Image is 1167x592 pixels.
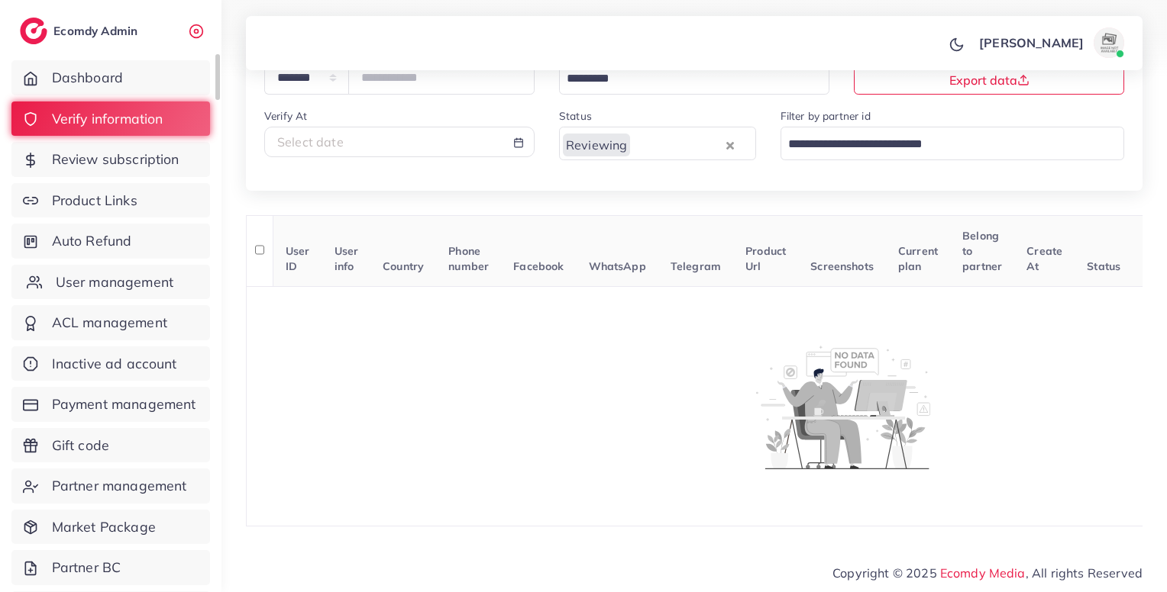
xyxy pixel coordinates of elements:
[561,67,810,91] input: Search for option
[949,72,1030,88] span: Export data
[940,565,1026,581] a: Ecomdy Media
[52,354,177,374] span: Inactive ad account
[277,134,344,150] span: Select date
[286,244,310,273] span: User ID
[56,272,173,292] span: User management
[52,436,109,455] span: Gift code
[589,259,646,273] span: WhatsApp
[20,18,47,44] img: logo
[448,244,489,273] span: Phone number
[264,108,307,124] label: Verify At
[745,244,786,273] span: Product Url
[11,510,210,545] a: Market Package
[11,346,210,381] a: Inactive ad account
[52,517,156,537] span: Market Package
[52,109,163,129] span: Verify information
[335,244,359,273] span: User info
[971,27,1130,58] a: [PERSON_NAME]avatar
[11,468,210,504] a: Partner management
[559,108,592,124] label: Status
[11,265,210,300] a: User management
[832,564,1143,582] span: Copyright © 2025
[979,34,1084,52] p: [PERSON_NAME]
[20,18,141,44] a: logoEcomdy Admin
[783,133,1105,156] input: Search for option
[854,64,1124,95] button: Export data
[11,305,210,340] a: ACL management
[632,133,722,156] input: Search for option
[1087,259,1120,273] span: Status
[11,183,210,218] a: Product Links
[962,229,1002,274] span: Belong to partner
[563,134,630,156] span: Reviewing
[52,231,132,251] span: Auto Refund
[52,476,187,496] span: Partner management
[11,60,210,95] a: Dashboard
[52,68,123,88] span: Dashboard
[898,244,938,273] span: Current plan
[383,259,424,273] span: Country
[11,142,210,177] a: Review subscription
[781,127,1125,159] div: Search for option
[513,259,564,273] span: Facebook
[11,428,210,463] a: Gift code
[52,313,167,333] span: ACL management
[781,108,871,124] label: Filter by partner id
[1026,564,1143,582] span: , All rights Reserved
[52,394,196,414] span: Payment management
[52,150,179,169] span: Review subscription
[11,101,210,137] a: Verify information
[11,550,210,585] a: Partner BC
[810,259,874,273] span: Screenshots
[11,224,210,259] a: Auto Refund
[726,136,734,153] button: Clear Selected
[11,387,210,422] a: Payment management
[756,344,930,469] img: No account
[53,24,141,38] h2: Ecomdy Admin
[1094,27,1124,58] img: avatar
[52,558,121,578] span: Partner BC
[559,127,756,159] div: Search for option
[1026,244,1062,273] span: Create At
[52,191,137,211] span: Product Links
[671,259,721,273] span: Telegram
